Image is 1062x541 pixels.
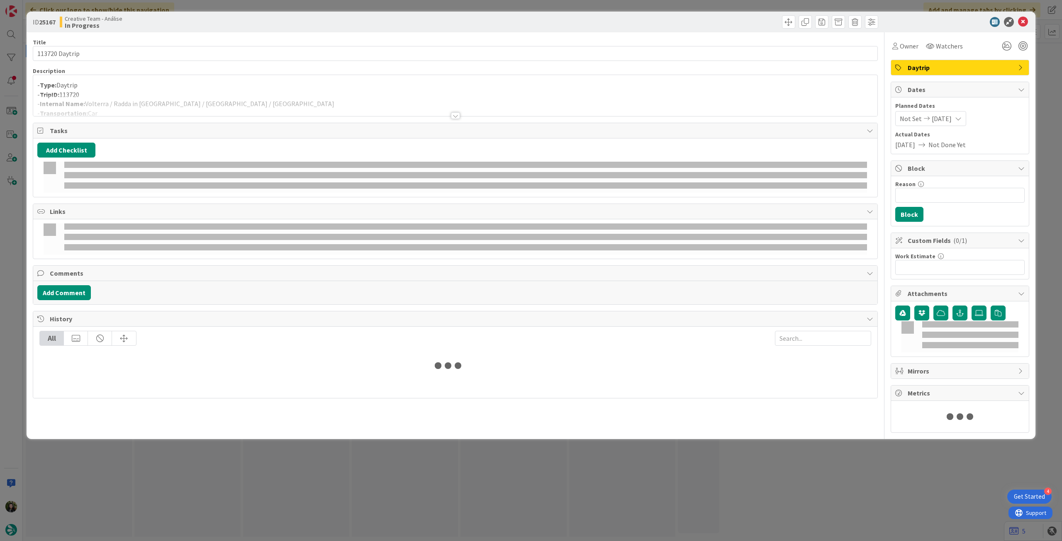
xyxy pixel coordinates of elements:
span: Mirrors [908,366,1014,376]
span: Attachments [908,289,1014,298]
strong: Type: [40,81,56,89]
span: Tasks [50,126,862,136]
span: Comments [50,268,862,278]
p: - Daytrip [37,80,873,90]
span: Dates [908,85,1014,95]
span: Watchers [936,41,963,51]
span: ID [33,17,56,27]
input: type card name here... [33,46,878,61]
div: All [40,331,64,345]
strong: TripID: [40,90,59,99]
input: Search... [775,331,871,346]
span: [DATE] [895,140,915,150]
b: In Progress [65,22,122,29]
span: [DATE] [932,114,952,124]
label: Work Estimate [895,252,935,260]
div: 4 [1044,488,1052,495]
span: ( 0/1 ) [953,236,967,245]
label: Reason [895,180,916,188]
span: Links [50,206,862,216]
b: 25167 [39,18,56,26]
span: History [50,314,862,324]
span: Metrics [908,388,1014,398]
div: Get Started [1014,492,1045,501]
span: Owner [900,41,918,51]
span: Not Done Yet [928,140,966,150]
label: Title [33,39,46,46]
button: Block [895,207,923,222]
button: Add Checklist [37,143,95,158]
span: Daytrip [908,63,1014,73]
p: - 113720 [37,90,873,99]
span: Custom Fields [908,235,1014,245]
div: Open Get Started checklist, remaining modules: 4 [1007,490,1052,504]
span: Actual Dates [895,130,1025,139]
span: Support [17,1,38,11]
span: Description [33,67,65,75]
span: Planned Dates [895,102,1025,110]
span: Not Set [900,114,922,124]
span: Creative Team - Análise [65,15,122,22]
span: Block [908,163,1014,173]
button: Add Comment [37,285,91,300]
